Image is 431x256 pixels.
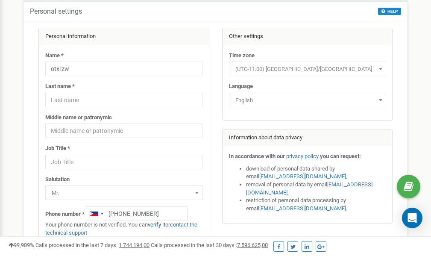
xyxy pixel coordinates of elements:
[45,210,85,218] label: Phone number *
[229,52,255,60] label: Time zone
[229,62,386,76] span: (UTC-11:00) Pacific/Midway
[286,153,319,159] a: privacy policy
[45,155,202,169] input: Job Title
[35,242,150,248] span: Calls processed in the last 7 days :
[86,207,106,221] div: Telephone country code
[148,221,165,228] a: verify it
[45,52,64,60] label: Name *
[246,181,386,197] li: removal of personal data by email ,
[246,165,386,181] li: download of personal data shared by email ,
[45,221,202,237] p: Your phone number is not verified. You can or
[223,129,393,147] div: Information about data privacy
[45,221,197,236] a: contact the technical support
[151,242,268,248] span: Calls processed in the last 30 days :
[232,63,383,75] span: (UTC-11:00) Pacific/Midway
[229,93,386,107] span: English
[402,208,422,228] div: Open Intercom Messenger
[119,242,150,248] u: 1 744 194,00
[237,242,268,248] u: 7 596 625,00
[223,28,393,45] div: Other settings
[229,82,253,91] label: Language
[259,205,346,212] a: [EMAIL_ADDRESS][DOMAIN_NAME]
[246,181,372,196] a: [EMAIL_ADDRESS][DOMAIN_NAME]
[45,124,202,138] input: Middle name or patronymic
[45,114,112,122] label: Middle name or patronymic
[259,173,346,179] a: [EMAIL_ADDRESS][DOMAIN_NAME]
[30,8,82,15] h5: Personal settings
[378,8,401,15] button: HELP
[246,197,386,212] li: restriction of personal data processing by email .
[232,94,383,106] span: English
[45,144,70,153] label: Job Title *
[320,153,361,159] strong: you can request:
[45,82,75,91] label: Last name *
[9,242,34,248] span: 99,989%
[45,93,202,107] input: Last name
[229,153,285,159] strong: In accordance with our
[45,62,202,76] input: Name
[86,206,188,221] input: +1-800-555-55-55
[45,176,70,184] label: Salutation
[39,28,209,45] div: Personal information
[48,187,199,199] span: Mr.
[45,185,202,200] span: Mr.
